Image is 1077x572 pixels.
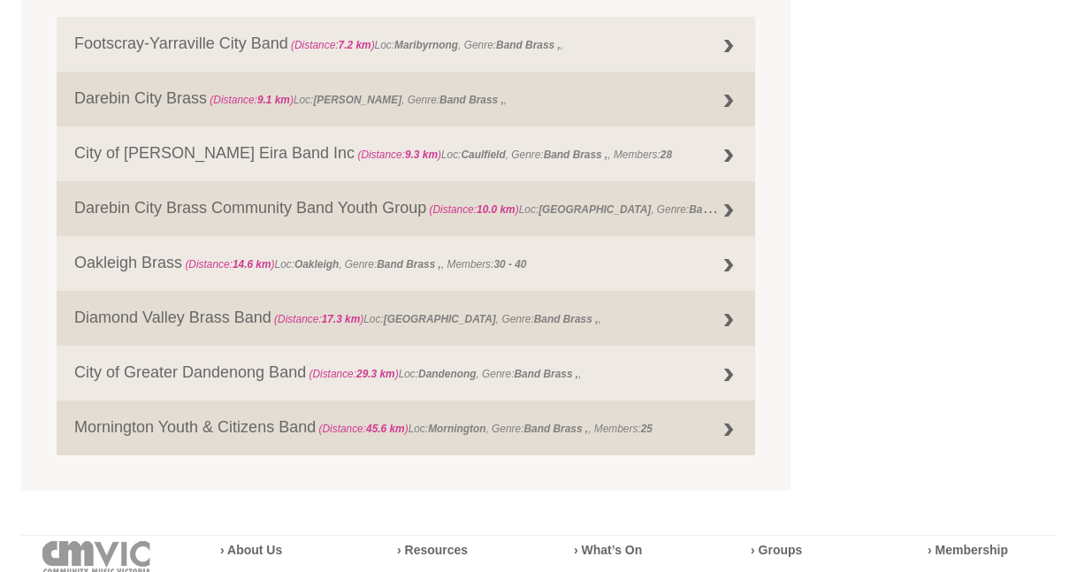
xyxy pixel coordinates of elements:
[418,368,476,380] strong: Dandenong
[185,258,274,271] span: (Distance: )
[274,313,363,325] span: (Distance: )
[428,423,485,435] strong: Mornington
[439,94,504,106] strong: Band Brass ,
[313,94,401,106] strong: [PERSON_NAME]
[271,313,601,325] span: Loc: , Genre: ,
[477,203,516,216] strong: 10.0 km
[57,400,755,455] a: Mornington Youth & Citizens Band (Distance:45.6 km)Loc:Mornington, Genre:Band Brass ,, Members:25
[210,94,294,106] span: (Distance: )
[366,423,405,435] strong: 45.6 km
[322,313,361,325] strong: 17.3 km
[57,126,755,181] a: City of [PERSON_NAME] Eira Band Inc (Distance:9.3 km)Loc:Caulfield, Genre:Band Brass ,, Members:28
[357,149,441,161] span: (Distance: )
[57,346,755,400] a: City of Greater Dandenong Band (Distance:29.3 km)Loc:Dandenong, Genre:Band Brass ,,
[57,72,755,126] a: Darebin City Brass (Distance:9.1 km)Loc:[PERSON_NAME], Genre:Band Brass ,,
[496,39,561,51] strong: Band Brass ,
[641,423,653,435] strong: 25
[928,543,1008,557] a: › Membership
[534,313,599,325] strong: Band Brass ,
[182,258,526,271] span: Loc: , Genre: , Members:
[57,291,755,346] a: Diamond Valley Brass Band (Distance:17.3 km)Loc:[GEOGRAPHIC_DATA], Genre:Band Brass ,,
[57,181,755,236] a: Darebin City Brass Community Band Youth Group (Distance:10.0 km)Loc:[GEOGRAPHIC_DATA], Genre:Band...
[426,199,756,217] span: Loc: , Genre: ,
[355,149,672,161] span: Loc: , Genre: , Members:
[319,423,409,435] span: (Distance: )
[309,368,398,380] span: (Distance: )
[294,258,339,271] strong: Oakleigh
[538,203,651,216] strong: [GEOGRAPHIC_DATA]
[356,368,395,380] strong: 29.3 km
[339,39,371,51] strong: 7.2 km
[430,203,519,216] span: (Distance: )
[316,423,653,435] span: Loc: , Genre: , Members:
[397,543,468,557] a: › Resources
[207,94,507,106] span: Loc: , Genre: ,
[288,39,563,51] span: Loc: , Genre: ,
[257,94,290,106] strong: 9.1 km
[57,236,755,291] a: Oakleigh Brass (Distance:14.6 km)Loc:Oakleigh, Genre:Band Brass ,, Members:30 - 40
[493,258,526,271] strong: 30 - 40
[233,258,271,271] strong: 14.6 km
[523,423,588,435] strong: Band Brass ,
[384,313,496,325] strong: [GEOGRAPHIC_DATA]
[57,17,755,72] a: Footscray-Yarraville City Band (Distance:7.2 km)Loc:Maribyrnong, Genre:Band Brass ,,
[306,368,581,380] span: Loc: , Genre: ,
[461,149,505,161] strong: Caulfield
[377,258,441,271] strong: Band Brass ,
[661,149,672,161] strong: 28
[394,39,458,51] strong: Maribyrnong
[514,368,578,380] strong: Band Brass ,
[291,39,375,51] span: (Distance: )
[405,149,438,161] strong: 9.3 km
[544,149,608,161] strong: Band Brass ,
[689,199,753,217] strong: Band Brass ,
[220,543,282,557] a: › About Us
[574,543,642,557] a: › What’s On
[751,543,802,557] a: › Groups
